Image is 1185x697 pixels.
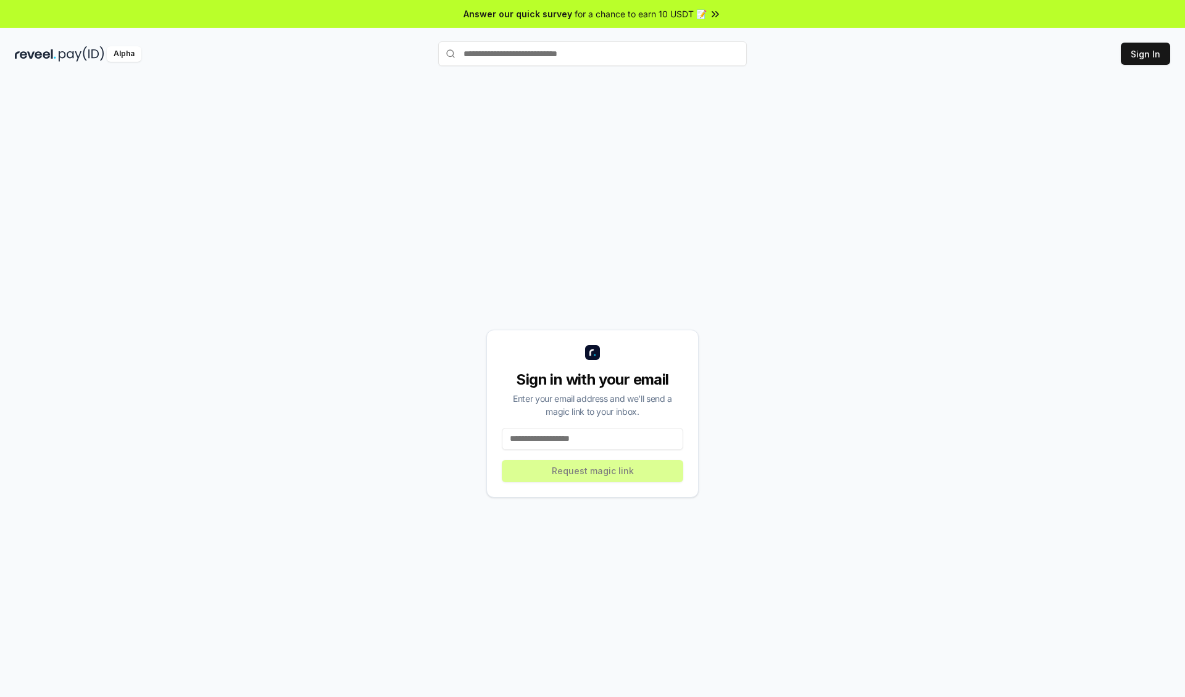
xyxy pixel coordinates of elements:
div: Enter your email address and we’ll send a magic link to your inbox. [502,392,683,418]
span: for a chance to earn 10 USDT 📝 [575,7,707,20]
button: Sign In [1121,43,1170,65]
span: Answer our quick survey [464,7,572,20]
img: reveel_dark [15,46,56,62]
div: Alpha [107,46,141,62]
div: Sign in with your email [502,370,683,390]
img: pay_id [59,46,104,62]
img: logo_small [585,345,600,360]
